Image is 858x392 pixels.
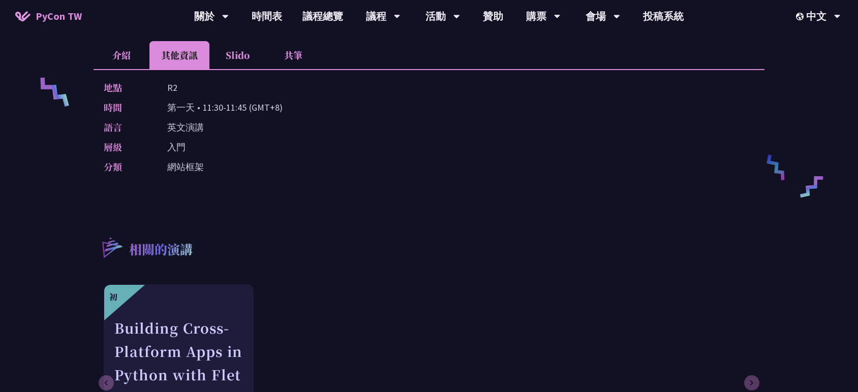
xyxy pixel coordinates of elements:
p: 語言 [104,120,147,135]
p: R2 [167,80,177,95]
p: 英文演講 [167,120,204,135]
p: 網站框架 [167,159,204,174]
p: 地點 [104,80,147,95]
img: Home icon of PyCon TW 2025 [15,11,30,21]
img: Locale Icon [796,13,806,20]
p: 層級 [104,140,147,154]
p: 時間 [104,100,147,115]
li: 共筆 [265,41,321,69]
div: 初 [109,291,117,303]
a: PyCon TW [5,4,92,29]
p: 分類 [104,159,147,174]
p: 入門 [167,140,186,154]
div: Building Cross-Platform Apps in Python with Flet [114,316,243,386]
p: 第一天 • 11:30-11:45 (GMT+8) [167,100,283,115]
li: Slido [209,41,265,69]
li: 介紹 [94,41,149,69]
span: PyCon TW [36,9,82,24]
img: r3.8d01567.svg [87,222,136,272]
li: 其他資訊 [149,41,209,69]
p: 相關的演講 [129,240,193,260]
